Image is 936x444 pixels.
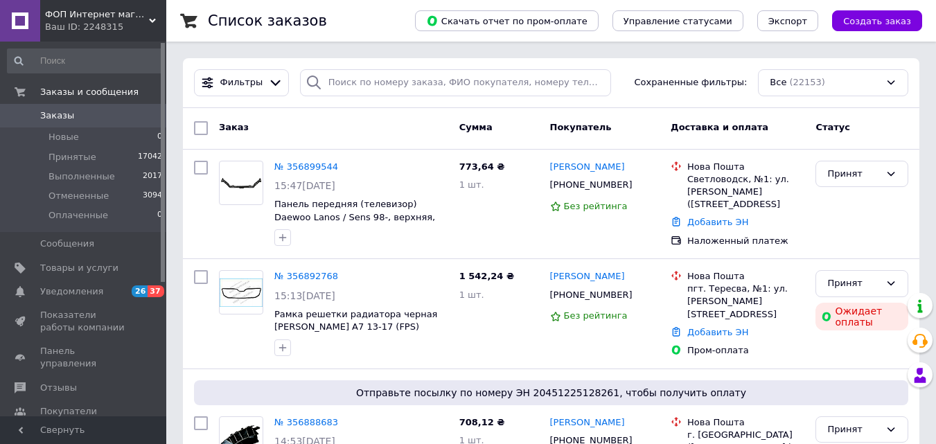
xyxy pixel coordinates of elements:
span: Экспорт [768,16,807,26]
span: Выполненные [48,170,115,183]
span: 1 шт. [459,179,484,190]
span: 0 [157,209,162,222]
span: Сохраненные фильтры: [635,76,748,89]
a: Рамка решетки радиатора черная [PERSON_NAME] A7 13-17 (FPS) 5E0853761AF9R [274,309,437,345]
span: Управление статусами [624,16,732,26]
a: Фото товару [219,270,263,314]
span: 1 шт. [459,290,484,300]
a: Фото товару [219,161,263,205]
span: Отмененные [48,190,109,202]
a: Создать заказ [818,15,922,26]
button: Скачать отчет по пром-оплате [415,10,599,31]
span: Все [770,76,786,89]
span: Покупатели [40,405,97,418]
span: Новые [48,131,79,143]
h1: Список заказов [208,12,327,29]
span: Уведомления [40,285,103,298]
input: Поиск по номеру заказа, ФИО покупателя, номеру телефона, Email, номеру накладной [300,69,611,96]
div: Светловодск, №1: ул. [PERSON_NAME] ([STREET_ADDRESS] [687,173,804,211]
div: Ожидает оплаты [815,303,908,330]
div: Принят [827,167,880,181]
a: [PERSON_NAME] [550,416,625,429]
div: Ваш ID: 2248315 [45,21,166,33]
a: Добавить ЭН [687,217,748,227]
button: Управление статусами [612,10,743,31]
span: Заказы [40,109,74,122]
div: пгт. Тересва, №1: ул. [PERSON_NAME][STREET_ADDRESS] [687,283,804,321]
input: Поиск [7,48,164,73]
span: Показатели работы компании [40,309,128,334]
span: Без рейтинга [564,310,628,321]
a: [PERSON_NAME] [550,270,625,283]
span: Покупатель [550,122,612,132]
span: Создать заказ [843,16,911,26]
span: Заказы и сообщения [40,86,139,98]
button: Создать заказ [832,10,922,31]
div: Принят [827,276,880,291]
span: Оплаченные [48,209,108,222]
span: ФОП Интернет магазин Kyzov-plus . [45,8,149,21]
div: Нова Пошта [687,270,804,283]
span: Панель управления [40,345,128,370]
div: Нова Пошта [687,416,804,429]
a: [PERSON_NAME] [550,161,625,174]
div: Наложенный платеж [687,235,804,247]
a: Панель передняя (телевизор) Daewoo Lanos / Sens 98-, верхняя, горизонтальная (FPS) 96277110 [274,199,435,235]
a: Добавить ЭН [687,327,748,337]
span: Без рейтинга [564,201,628,211]
a: № 356892768 [274,271,338,281]
span: Доставка и оплата [671,122,768,132]
span: Заказ [219,122,249,132]
span: 15:13[DATE] [274,290,335,301]
img: Фото товару [220,171,263,194]
span: 15:47[DATE] [274,180,335,191]
span: [PHONE_NUMBER] [550,290,633,300]
span: Принятые [48,151,96,163]
span: Статус [815,122,850,132]
span: 26 [132,285,148,297]
span: 37 [148,285,164,297]
span: Сумма [459,122,493,132]
span: Отправьте посылку по номеру ЭН 20451225128261, чтобы получить оплату [200,386,903,400]
div: Нова Пошта [687,161,804,173]
span: Сообщения [40,238,94,250]
img: Фото товару [220,278,263,307]
span: Товары и услуги [40,262,118,274]
a: № 356899544 [274,161,338,172]
span: 773,64 ₴ [459,161,505,172]
button: Экспорт [757,10,818,31]
span: 2017 [143,170,162,183]
div: Пром-оплата [687,344,804,357]
span: Скачать отчет по пром-оплате [426,15,588,27]
span: 3094 [143,190,162,202]
span: 17042 [138,151,162,163]
span: 1 542,24 ₴ [459,271,514,281]
span: 0 [157,131,162,143]
span: 708,12 ₴ [459,417,505,427]
span: [PHONE_NUMBER] [550,179,633,190]
div: Принят [827,423,880,437]
span: (22153) [789,77,825,87]
span: Отзывы [40,382,77,394]
span: Фильтры [220,76,263,89]
a: № 356888683 [274,417,338,427]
